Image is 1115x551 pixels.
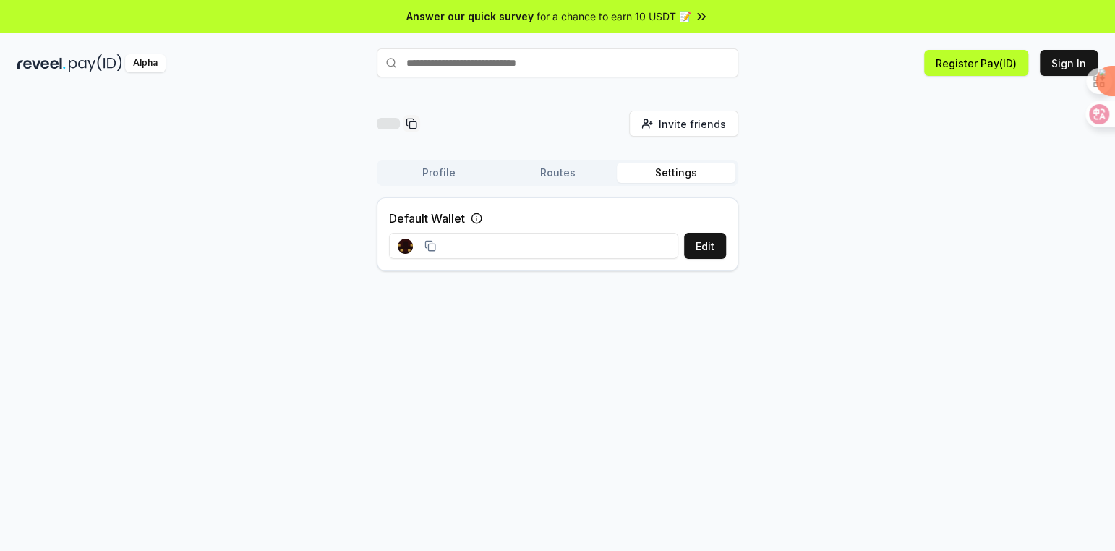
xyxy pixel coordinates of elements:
[406,9,534,24] span: Answer our quick survey
[389,210,465,227] label: Default Wallet
[380,163,498,183] button: Profile
[498,163,617,183] button: Routes
[537,9,691,24] span: for a chance to earn 10 USDT 📝
[684,233,726,259] button: Edit
[1040,50,1098,76] button: Sign In
[17,54,66,72] img: reveel_dark
[629,111,738,137] button: Invite friends
[617,163,735,183] button: Settings
[125,54,166,72] div: Alpha
[659,116,726,132] span: Invite friends
[924,50,1028,76] button: Register Pay(ID)
[69,54,122,72] img: pay_id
